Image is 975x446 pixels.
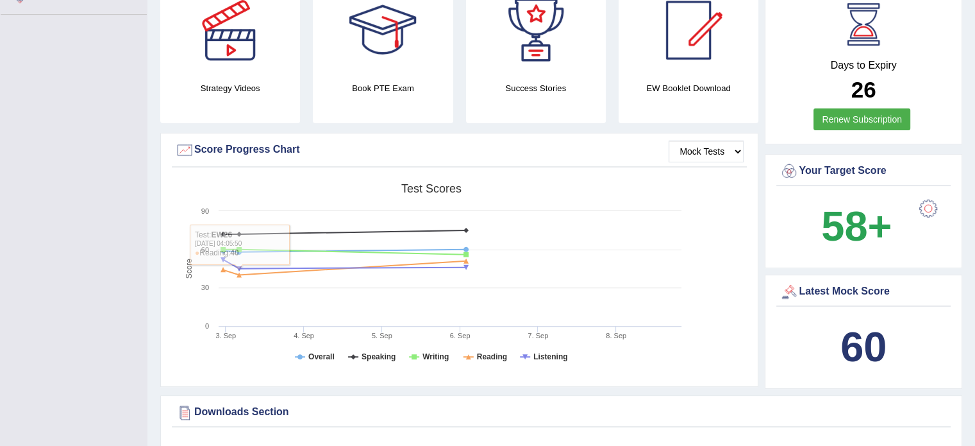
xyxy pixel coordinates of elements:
tspan: 7. Sep [528,332,548,339]
tspan: 8. Sep [606,332,626,339]
b: 60 [840,323,887,370]
tspan: Test scores [401,182,462,195]
tspan: Listening [533,352,567,361]
tspan: Writing [422,352,449,361]
h4: Strategy Videos [160,81,300,95]
h4: Days to Expiry [779,60,947,71]
b: 26 [851,77,876,102]
h4: Book PTE Exam [313,81,453,95]
div: Latest Mock Score [779,282,947,302]
text: 30 [201,284,209,291]
tspan: 3. Sep [215,332,236,339]
a: Renew Subscription [813,108,910,130]
div: Score Progress Chart [175,141,744,160]
tspan: 6. Sep [450,332,471,339]
h4: EW Booklet Download [619,81,758,95]
tspan: Reading [477,352,507,361]
tspan: Speaking [362,352,396,361]
tspan: 4. Sep [294,332,314,339]
text: 0 [205,322,209,330]
tspan: Overall [308,352,335,361]
text: 90 [201,207,209,215]
div: Downloads Section [175,403,947,422]
tspan: 5. Sep [372,332,392,339]
div: Your Target Score [779,162,947,181]
text: 60 [201,246,209,253]
b: 58+ [821,203,892,250]
h4: Success Stories [466,81,606,95]
tspan: Score [185,259,194,279]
